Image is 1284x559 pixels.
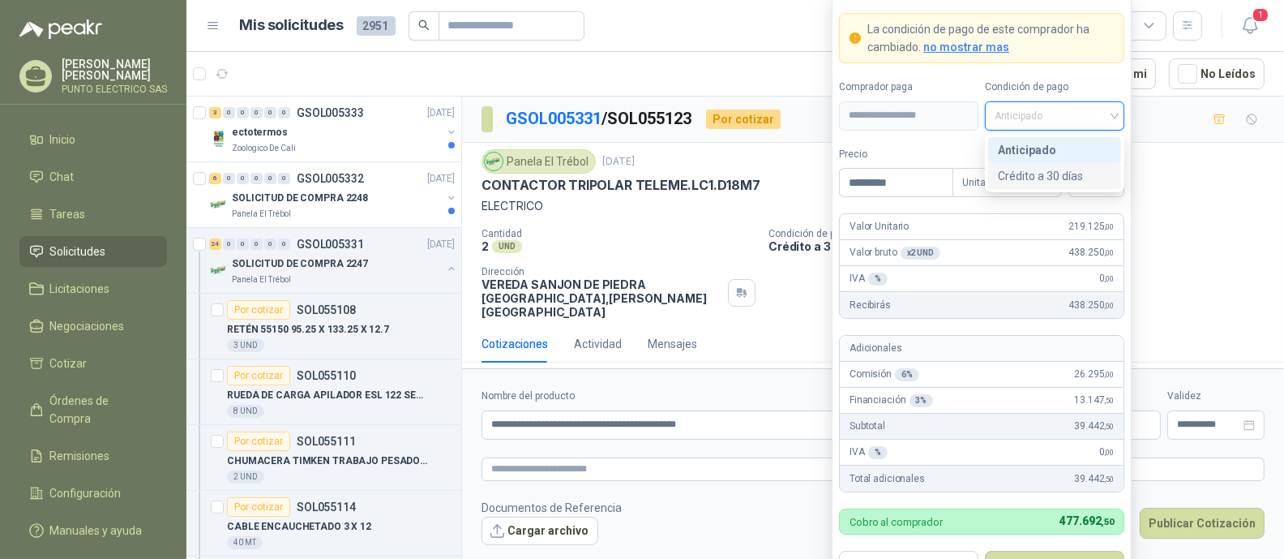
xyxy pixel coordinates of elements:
p: GSOL005331 [297,239,364,250]
span: Negociaciones [50,317,125,335]
p: RUEDA DE CARGA APILADOR ESL 122 SERIE [227,388,429,403]
div: 0 [223,107,235,118]
p: Valor Unitario [850,219,909,234]
span: Remisiones [50,447,110,465]
p: SOL055110 [297,370,356,381]
p: GSOL005332 [297,173,364,184]
p: [DATE] [427,237,455,252]
p: / SOL055123 [506,106,693,131]
p: CONTACTOR TRIPOLAR TELEME.LC1.D18M7 [481,177,760,194]
p: Panela El Trébol [232,273,291,286]
div: Panela El Trébol [481,149,596,174]
div: Por cotizar [227,432,290,451]
p: Subtotal [850,419,885,434]
p: IVA [850,271,887,286]
span: exclamation-circle [850,32,861,44]
p: Valor bruto [850,245,940,260]
a: Cotizar [19,348,167,379]
a: Configuración [19,478,167,509]
div: 3 UND [227,339,264,352]
p: [PERSON_NAME] [PERSON_NAME] [62,58,167,81]
span: Anticipado [995,104,1115,128]
span: ,00 [1105,301,1115,310]
span: Unitario [962,170,1052,195]
div: 3 [209,107,221,118]
img: Company Logo [209,129,229,148]
button: 1 [1235,11,1265,41]
div: Cotizaciones [481,335,548,353]
div: % [868,446,888,459]
span: Licitaciones [50,280,110,298]
div: Crédito a 30 días [998,167,1111,185]
span: search [418,19,430,31]
p: Panela El Trébol [232,208,291,221]
p: Recibirás [850,298,891,313]
a: Órdenes de Compra [19,385,167,434]
div: 3 % [909,394,934,407]
a: Por cotizarSOL055114CABLE ENCAUCHETADO 3 X 1240 MT [186,491,461,557]
a: GSOL005331 [506,109,601,128]
span: 39.442 [1074,419,1114,434]
h1: Mis solicitudes [240,14,344,37]
div: Por cotizar [227,366,290,385]
span: ,00 [1105,274,1115,283]
div: 0 [250,173,263,184]
p: VEREDA SANJON DE PIEDRA [GEOGRAPHIC_DATA] , [PERSON_NAME][GEOGRAPHIC_DATA] [481,277,721,319]
div: Anticipado [998,141,1111,159]
div: Por cotizar [227,300,290,320]
span: 13.147 [1074,393,1114,408]
p: Financiación [850,393,933,408]
a: Tareas [19,199,167,230]
p: RETÉN 55150 95.25 X 133.25 X 12.7 [227,322,389,338]
label: Condición de pago [985,80,1124,95]
p: [DATE] [427,171,455,187]
p: 2 [481,239,489,253]
div: % [868,273,888,286]
p: PUNTO ELECTRICO SAS [62,84,167,94]
span: 2951 [357,16,396,36]
span: 438.250 [1069,245,1115,260]
p: [DATE] [602,154,635,170]
p: [DATE] [427,105,455,121]
p: ELECTRICO [481,197,1265,215]
span: Configuración [50,484,122,502]
div: Mensajes [648,335,697,353]
button: No Leídos [1169,58,1265,89]
p: SOLICITUD DE COMPRA 2247 [232,256,368,272]
a: Manuales y ayuda [19,515,167,546]
p: Crédito a 30 días [768,239,1278,253]
div: x 2 UND [901,247,940,260]
div: 0 [223,239,235,250]
a: 24 0 0 0 0 0 GSOL005331[DATE] Company LogoSOLICITUD DE COMPRA 2247Panela El Trébol [209,234,458,286]
p: Dirección [481,266,721,277]
p: SOL055114 [297,501,356,513]
div: UND [492,240,522,253]
p: Zoologico De Cali [232,142,296,155]
span: ,00 [1105,370,1115,379]
div: 6 % [895,368,919,381]
span: 0 [1099,271,1114,286]
span: Cotizar [50,355,88,372]
p: SOL055108 [297,304,356,316]
div: 0 [278,239,290,250]
span: 26.295 [1074,367,1114,382]
span: ,00 [1105,448,1115,457]
a: Solicitudes [19,236,167,267]
div: 8 UND [227,405,264,418]
a: Negociaciones [19,311,167,342]
a: Remisiones [19,441,167,471]
a: 3 0 0 0 0 0 GSOL005333[DATE] Company LogoectotermosZoologico De Cali [209,103,458,155]
span: no mostrar mas [923,41,1009,54]
div: Crédito a 30 días [988,163,1121,189]
span: ,50 [1105,422,1115,431]
span: ,50 [1105,475,1115,484]
div: 6 [209,173,221,184]
span: Solicitudes [50,243,106,260]
span: 219.125 [1069,219,1115,234]
p: Condición de pago [768,228,1278,239]
div: 0 [237,107,249,118]
p: GSOL005333 [297,107,364,118]
span: Inicio [50,131,76,148]
label: Comprador paga [839,80,978,95]
span: ,50 [1102,517,1115,527]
